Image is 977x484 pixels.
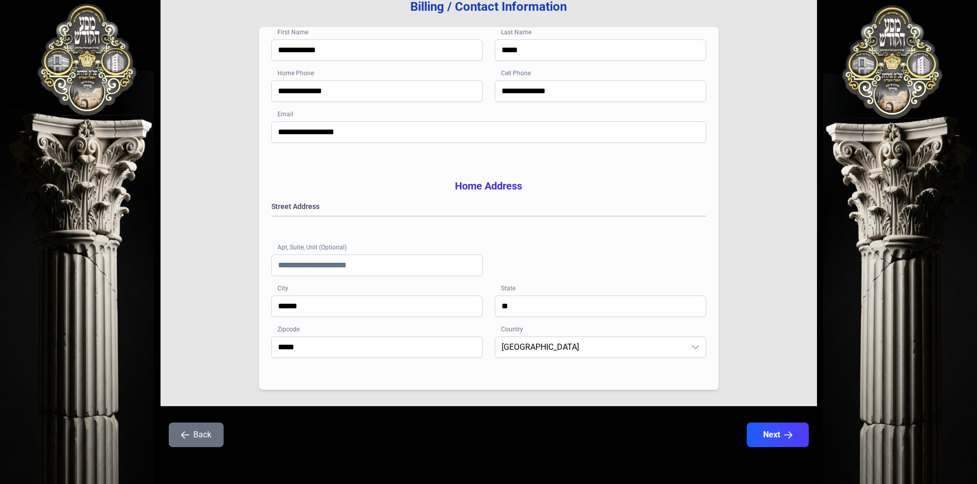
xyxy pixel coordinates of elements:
[169,423,224,447] button: Back
[271,179,706,193] h3: Home Address
[495,337,685,357] span: United States
[271,201,706,212] label: Street Address
[685,337,706,357] div: dropdown trigger
[747,423,809,447] button: Next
